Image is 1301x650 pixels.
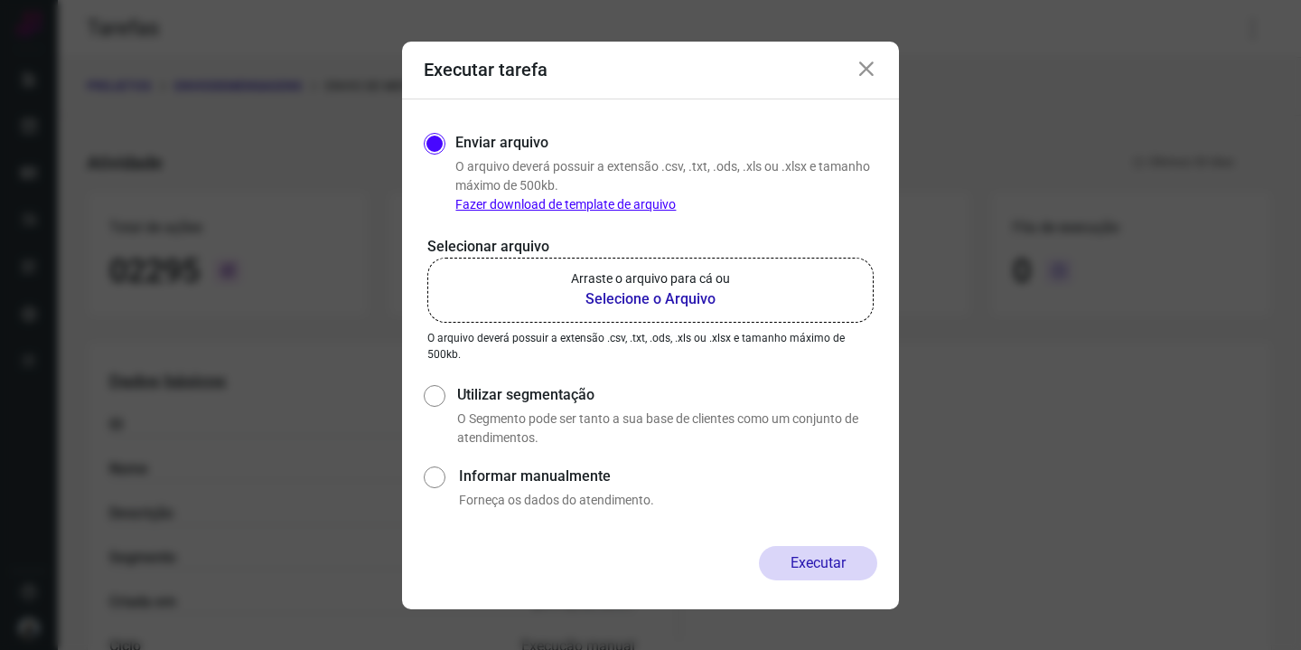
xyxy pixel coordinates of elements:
p: Arraste o arquivo para cá ou [571,269,730,288]
p: Selecionar arquivo [427,236,874,258]
p: Forneça os dados do atendimento. [459,491,877,510]
label: Enviar arquivo [455,132,548,154]
p: O arquivo deverá possuir a extensão .csv, .txt, .ods, .xls ou .xlsx e tamanho máximo de 500kb. [427,330,874,363]
a: Fazer download de template de arquivo [455,197,676,212]
b: Selecione o Arquivo [571,288,730,310]
label: Utilizar segmentação [457,384,877,406]
p: O Segmento pode ser tanto a sua base de clientes como um conjunto de atendimentos. [457,410,877,447]
h3: Executar tarefa [424,59,548,80]
p: O arquivo deverá possuir a extensão .csv, .txt, .ods, .xls ou .xlsx e tamanho máximo de 500kb. [455,157,877,214]
button: Executar [759,546,877,580]
label: Informar manualmente [459,466,877,487]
